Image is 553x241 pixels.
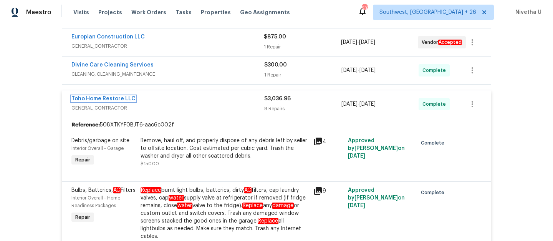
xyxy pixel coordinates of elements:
[512,8,541,16] span: Nivetha U
[71,62,154,68] a: Divine Care Cleaning Services
[141,161,159,166] span: $150.00
[348,153,365,159] span: [DATE]
[176,10,192,15] span: Tasks
[348,138,405,159] span: Approved by [PERSON_NAME] on
[359,40,375,45] span: [DATE]
[26,8,51,16] span: Maestro
[313,186,343,196] div: 9
[201,8,231,16] span: Properties
[71,70,264,78] span: CLEANING, CLEANING_MAINTENANCE
[422,100,449,108] span: Complete
[341,38,375,46] span: -
[73,8,89,16] span: Visits
[438,40,462,45] em: Accepted
[242,203,263,209] em: Replace
[141,187,161,193] em: Replace
[341,101,358,107] span: [DATE]
[71,146,124,151] span: Interior Overall - Garage
[169,195,184,201] em: water
[71,196,120,208] span: Interior Overall - Home Readiness Packages
[71,34,145,40] a: Europian Construction LLC
[341,66,376,74] span: -
[359,68,376,73] span: [DATE]
[421,189,447,196] span: Complete
[379,8,476,16] span: Southwest, [GEOGRAPHIC_DATA] + 26
[359,101,376,107] span: [DATE]
[72,213,93,221] span: Repair
[71,187,136,193] span: Bulbs, Batteries, Filters
[341,40,357,45] span: [DATE]
[264,43,341,51] div: 1 Repair
[362,5,367,12] div: 537
[240,8,290,16] span: Geo Assignments
[264,105,341,113] div: 8 Repairs
[71,138,129,143] span: Debris/garbage on site
[264,96,291,101] span: $3,036.96
[62,118,491,132] div: 508XTKYF0BJT6-aac6c002f
[264,34,286,40] span: $875.00
[341,68,358,73] span: [DATE]
[177,203,192,209] em: water
[71,42,264,50] span: GENERAL_CONTRACTOR
[348,203,365,208] span: [DATE]
[98,8,122,16] span: Projects
[313,137,343,146] div: 4
[71,96,136,101] a: Toho Home Restore LLC
[113,187,121,193] em: AC
[264,62,287,68] span: $300.00
[258,218,278,224] em: Replace
[72,156,93,164] span: Repair
[131,8,166,16] span: Work Orders
[422,38,465,46] span: Vendor
[422,66,449,74] span: Complete
[71,121,100,129] b: Reference:
[341,100,376,108] span: -
[264,71,341,79] div: 1 Repair
[244,187,252,193] em: AC
[272,203,294,209] em: damage
[141,186,309,240] div: burnt light bulbs, batteries, dirty filters, cap laundry valves, cap supply valve at refrigerator...
[71,104,264,112] span: GENERAL_CONTRACTOR
[141,137,309,160] div: Remove, haul off, and properly dispose of any debris left by seller to offsite location. Cost est...
[421,139,447,147] span: Complete
[348,188,405,208] span: Approved by [PERSON_NAME] on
